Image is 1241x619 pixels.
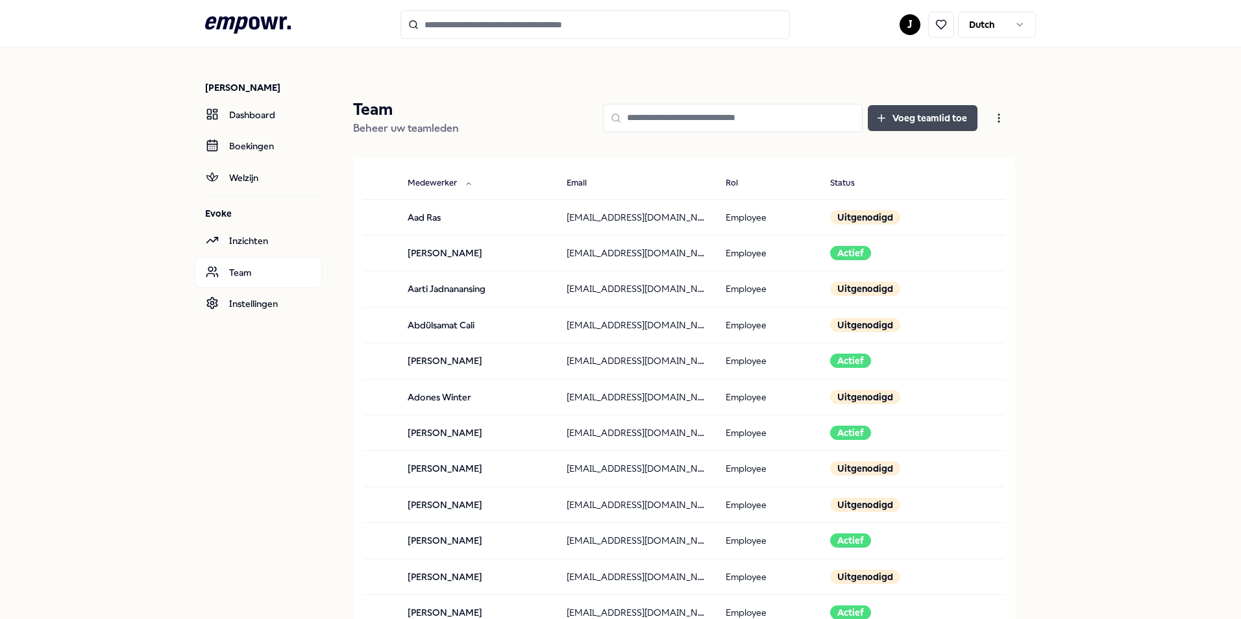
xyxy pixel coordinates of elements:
[556,379,715,415] td: [EMAIL_ADDRESS][DOMAIN_NAME]
[195,257,322,288] a: Team
[715,307,820,343] td: Employee
[397,343,556,379] td: [PERSON_NAME]
[397,379,556,415] td: Adones Winter
[820,171,881,197] button: Status
[830,426,871,440] div: Actief
[715,199,820,235] td: Employee
[353,122,459,134] span: Beheer uw teamleden
[195,130,322,162] a: Boekingen
[556,523,715,559] td: [EMAIL_ADDRESS][DOMAIN_NAME]
[195,225,322,256] a: Inzichten
[556,343,715,379] td: [EMAIL_ADDRESS][DOMAIN_NAME]
[397,415,556,450] td: [PERSON_NAME]
[715,379,820,415] td: Employee
[715,343,820,379] td: Employee
[556,307,715,343] td: [EMAIL_ADDRESS][DOMAIN_NAME]
[195,162,322,193] a: Welzijn
[397,271,556,307] td: Aarti Jadnanansing
[195,288,322,319] a: Instellingen
[556,451,715,487] td: [EMAIL_ADDRESS][DOMAIN_NAME]
[556,235,715,271] td: [EMAIL_ADDRESS][DOMAIN_NAME]
[195,99,322,130] a: Dashboard
[397,307,556,343] td: Abdülsamat Cali
[397,235,556,271] td: [PERSON_NAME]
[556,271,715,307] td: [EMAIL_ADDRESS][DOMAIN_NAME]
[830,318,900,332] div: Uitgenodigd
[556,171,613,197] button: Email
[556,199,715,235] td: [EMAIL_ADDRESS][DOMAIN_NAME]
[715,271,820,307] td: Employee
[353,99,459,120] p: Team
[868,105,977,131] button: Voeg teamlid toe
[556,415,715,450] td: [EMAIL_ADDRESS][DOMAIN_NAME]
[715,523,820,559] td: Employee
[397,451,556,487] td: [PERSON_NAME]
[983,105,1015,131] button: Open menu
[900,14,920,35] button: J
[830,354,871,368] div: Actief
[397,523,556,559] td: [PERSON_NAME]
[397,487,556,522] td: [PERSON_NAME]
[397,199,556,235] td: Aad Ras
[830,498,900,512] div: Uitgenodigd
[400,10,790,39] input: Search for products, categories or subcategories
[830,282,900,296] div: Uitgenodigd
[715,415,820,450] td: Employee
[715,235,820,271] td: Employee
[205,81,322,94] p: [PERSON_NAME]
[205,207,322,220] p: Evoke
[715,451,820,487] td: Employee
[830,461,900,476] div: Uitgenodigd
[830,533,871,548] div: Actief
[830,390,900,404] div: Uitgenodigd
[715,487,820,522] td: Employee
[830,246,871,260] div: Actief
[397,171,483,197] button: Medewerker
[556,487,715,522] td: [EMAIL_ADDRESS][DOMAIN_NAME]
[715,171,764,197] button: Rol
[830,210,900,225] div: Uitgenodigd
